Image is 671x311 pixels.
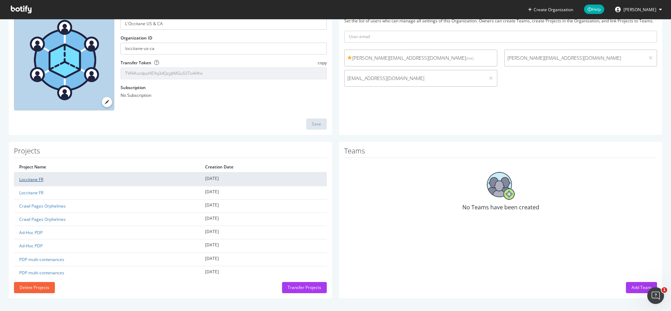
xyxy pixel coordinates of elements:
span: Help [584,5,604,14]
input: User email [344,31,657,43]
td: [DATE] [200,199,327,212]
div: Transfer Projects [288,284,321,290]
a: Add Team [626,284,657,290]
td: [DATE] [200,239,327,253]
span: [PERSON_NAME][EMAIL_ADDRESS][DOMAIN_NAME] [347,55,494,62]
th: Project Name [14,161,200,173]
div: Add Team [632,284,651,290]
a: Crawl Pages Orphelines [19,203,66,209]
td: [DATE] [200,253,327,266]
label: Transfer Token [121,60,151,66]
button: [PERSON_NAME] [609,4,668,15]
span: [PERSON_NAME][EMAIL_ADDRESS][DOMAIN_NAME] [507,55,642,62]
div: Delete Projects [20,284,49,290]
td: [DATE] [200,266,327,279]
span: copy [318,60,327,66]
span: Nicolas Beaucourt [623,7,656,13]
input: name [121,18,327,30]
span: No Teams have been created [462,203,539,211]
button: Save [306,118,327,130]
h1: Projects [14,147,327,158]
a: PDP multi-contenances [19,270,64,276]
a: Loccitane FR [19,176,43,182]
div: No Subscription [121,92,327,98]
div: Save [312,121,321,127]
span: 1 [662,287,667,293]
a: Crawl Pages Orphelines [19,216,66,222]
th: Creation Date [200,161,327,173]
button: Add Team [626,282,657,293]
button: Delete Projects [14,282,55,293]
button: Create Organization [528,6,573,13]
div: Set the list of users who can manage all settings of this Organization. Owners can create Teams, ... [344,18,657,24]
td: [DATE] [200,173,327,186]
td: [DATE] [200,186,327,199]
button: Transfer Projects [282,282,327,293]
a: Delete Projects [14,284,55,290]
td: [DATE] [200,226,327,239]
a: Ad-Hoc PDP [19,230,43,236]
small: (me) [466,56,474,61]
span: [EMAIL_ADDRESS][DOMAIN_NAME] [347,75,482,82]
a: Transfer Projects [282,284,327,290]
label: Subscription [121,85,146,91]
a: Loccitane FR [19,190,43,196]
input: Organization ID [121,43,327,55]
a: Ad-Hoc PDP [19,243,43,249]
label: Organization ID [121,35,152,41]
td: [DATE] [200,213,327,226]
iframe: Intercom live chat [647,287,664,304]
h1: Teams [344,147,657,158]
img: No Teams have been created [487,172,515,200]
a: PDP multi-contenances [19,256,64,262]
